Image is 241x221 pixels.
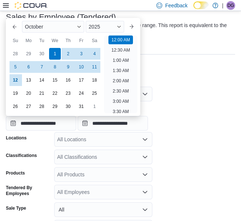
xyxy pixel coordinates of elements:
h3: Sales by Employee (Tendered) [6,13,116,22]
div: day-9 [62,61,74,73]
li: 3:00 AM [110,97,132,106]
label: Products [6,170,25,176]
div: day-27 [23,101,34,112]
div: day-14 [36,74,48,86]
div: day-11 [89,61,100,73]
div: Sa [89,35,100,46]
span: Dark Mode [193,9,194,10]
button: Open list of options [142,136,148,142]
div: day-28 [10,48,21,60]
div: Dhruv Gambhir [226,1,235,10]
div: day-22 [49,87,61,99]
span: 2025 [89,24,100,30]
div: day-18 [89,74,100,86]
li: 1:00 AM [110,56,132,65]
div: day-30 [62,101,74,112]
li: 12:30 AM [108,46,133,55]
div: day-4 [89,48,100,60]
div: day-5 [10,61,21,73]
div: day-10 [75,61,87,73]
div: day-16 [62,74,74,86]
img: Cova [15,2,48,9]
li: 2:30 AM [110,87,132,95]
div: day-2 [62,48,74,60]
div: day-20 [23,87,34,99]
div: day-25 [89,87,100,99]
input: Press the down key to open a popover containing a calendar. [78,116,148,131]
label: Tendered By Employees [6,185,51,196]
div: day-1 [49,48,61,60]
label: Classifications [6,153,37,158]
div: day-6 [23,61,34,73]
label: Sale Type [6,205,26,211]
ul: Time [104,35,137,113]
button: Open list of options [142,172,148,177]
li: 2:00 AM [110,76,132,85]
div: day-13 [23,74,34,86]
div: October, 2025 [9,47,101,113]
div: day-21 [36,87,48,99]
span: Feedback [165,2,188,9]
div: day-3 [75,48,87,60]
span: DG [227,1,234,10]
div: day-15 [49,74,61,86]
div: day-24 [75,87,87,99]
span: October [25,24,43,30]
div: day-7 [36,61,48,73]
div: day-17 [75,74,87,86]
div: day-8 [49,61,61,73]
button: Previous Month [9,21,21,33]
div: day-29 [23,48,34,60]
input: Press the down key to enter a popover containing a calendar. Press the escape key to close the po... [6,116,76,131]
div: day-31 [75,101,87,112]
div: day-30 [36,48,48,60]
div: Button. Open the year selector. 2025 is currently selected. [86,21,124,33]
div: day-29 [49,101,61,112]
label: Locations [6,135,27,141]
button: All [54,202,152,217]
button: Open list of options [142,189,148,195]
div: day-26 [10,101,21,112]
div: day-1 [89,101,100,112]
button: Next month [126,21,137,33]
li: 3:30 AM [110,107,132,116]
div: We [49,35,61,46]
div: Th [62,35,74,46]
p: | [222,1,223,10]
button: Open list of options [142,154,148,160]
div: day-19 [10,87,21,99]
div: Mo [23,35,34,46]
div: Button. Open the month selector. October is currently selected. [22,21,84,33]
div: day-12 [10,74,21,86]
div: Fr [75,35,87,46]
div: day-28 [36,101,48,112]
li: 1:30 AM [110,66,132,75]
input: Dark Mode [193,1,209,9]
li: 12:00 AM [108,35,133,44]
div: Su [10,35,21,46]
div: day-23 [62,87,74,99]
div: Tu [36,35,48,46]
